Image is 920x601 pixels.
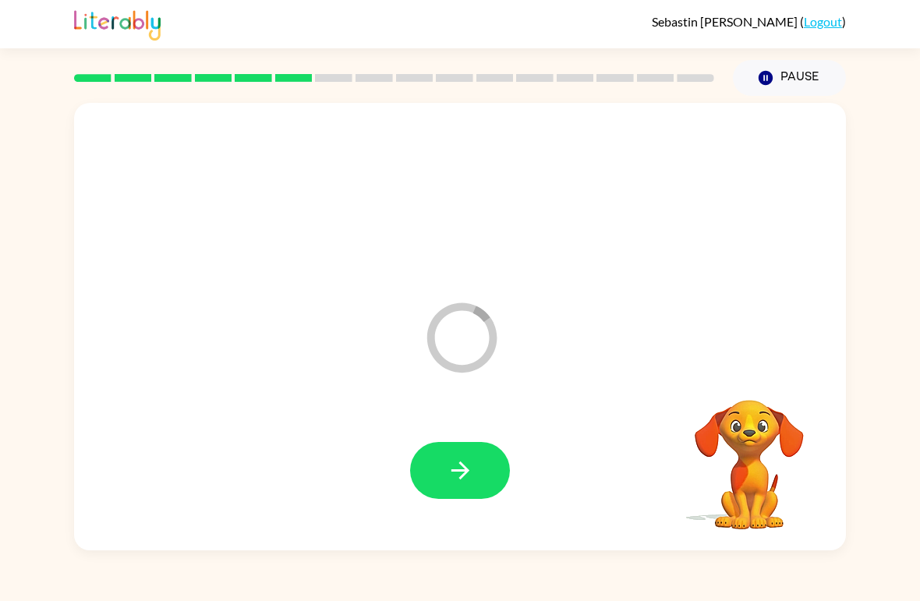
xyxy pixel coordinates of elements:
button: Pause [733,60,846,96]
video: Your browser must support playing .mp4 files to use Literably. Please try using another browser. [671,376,827,532]
div: ( ) [652,14,846,29]
img: Literably [74,6,161,41]
span: Sebastin [PERSON_NAME] [652,14,800,29]
a: Logout [804,14,842,29]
